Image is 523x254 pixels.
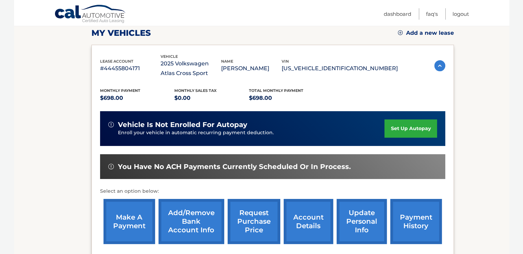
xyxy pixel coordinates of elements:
[337,199,387,244] a: update personal info
[384,8,411,20] a: Dashboard
[174,93,249,103] p: $0.00
[91,28,151,38] h2: my vehicles
[118,129,385,137] p: Enroll your vehicle in automatic recurring payment deduction.
[384,119,437,138] a: set up autopay
[108,122,114,127] img: alert-white.svg
[282,59,289,64] span: vin
[249,93,324,103] p: $698.00
[249,88,303,93] span: Total Monthly Payment
[161,59,221,78] p: 2025 Volkswagen Atlas Cross Sport
[161,54,178,59] span: vehicle
[221,64,282,73] p: [PERSON_NAME]
[100,59,133,64] span: lease account
[282,64,398,73] p: [US_VEHICLE_IDENTIFICATION_NUMBER]
[100,64,161,73] p: #44455804171
[434,60,445,71] img: accordion-active.svg
[100,93,175,103] p: $698.00
[118,162,351,171] span: You have no ACH payments currently scheduled or in process.
[159,199,224,244] a: Add/Remove bank account info
[221,59,233,64] span: name
[100,187,445,195] p: Select an option below:
[426,8,438,20] a: FAQ's
[174,88,217,93] span: Monthly sales Tax
[118,120,247,129] span: vehicle is not enrolled for autopay
[398,30,403,35] img: add.svg
[453,8,469,20] a: Logout
[100,88,140,93] span: Monthly Payment
[103,199,155,244] a: make a payment
[398,30,454,36] a: Add a new lease
[228,199,280,244] a: request purchase price
[390,199,442,244] a: payment history
[54,4,127,24] a: Cal Automotive
[108,164,114,169] img: alert-white.svg
[284,199,333,244] a: account details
